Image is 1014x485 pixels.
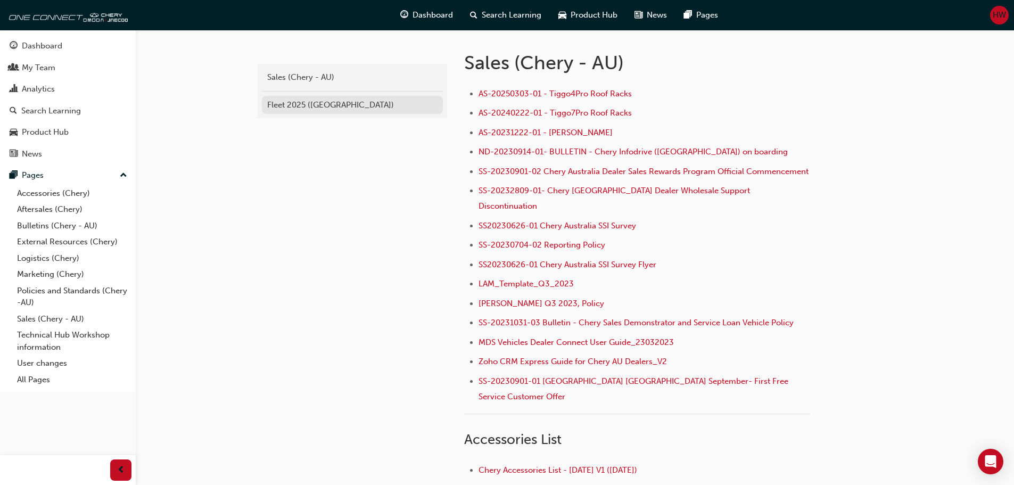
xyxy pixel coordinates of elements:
span: pages-icon [684,9,692,22]
a: Aftersales (Chery) [13,201,131,218]
div: Dashboard [22,40,62,52]
div: Product Hub [22,126,69,138]
a: User changes [13,355,131,372]
a: Bulletins (Chery - AU) [13,218,131,234]
span: prev-icon [117,464,125,477]
a: Search Learning [4,101,131,121]
span: Pages [696,9,718,21]
a: SS-20230901-02 Chery Australia Dealer Sales Rewards Program Official Commencement [479,167,809,176]
a: Chery Accessories List - [DATE] V1 ([DATE]) [479,465,637,475]
div: Pages [22,169,44,182]
div: Analytics [22,83,55,95]
span: guage-icon [10,42,18,51]
a: Dashboard [4,36,131,56]
span: people-icon [10,63,18,73]
div: Open Intercom Messenger [978,449,1003,474]
a: My Team [4,58,131,78]
button: Pages [4,166,131,185]
a: News [4,144,131,164]
span: pages-icon [10,171,18,180]
span: search-icon [10,106,17,116]
a: SS20230626-01 Chery Australia SSI Survey Flyer [479,260,656,269]
div: News [22,148,42,160]
a: AS-20250303-01 - Tiggo4Pro Roof Racks [479,89,632,98]
a: AS-20240222-01 - Tiggo7Pro Roof Racks [479,108,632,118]
span: search-icon [470,9,477,22]
a: LAM_Template_Q3_2023 [479,279,574,289]
a: guage-iconDashboard [392,4,461,26]
span: guage-icon [400,9,408,22]
a: Sales (Chery - AU) [13,311,131,327]
a: Analytics [4,79,131,99]
a: MDS Vehicles Dealer Connect User Guide_23032023 [479,338,674,347]
div: My Team [22,62,55,74]
a: SS-20230704-02 Reporting Policy [479,240,605,250]
a: Sales (Chery - AU) [262,68,443,87]
a: SS20230626-01 Chery Australia SSI Survey [479,221,636,231]
span: car-icon [10,128,18,137]
div: Fleet 2025 ([GEOGRAPHIC_DATA]) [267,99,438,111]
a: Technical Hub Workshop information [13,327,131,355]
a: All Pages [13,372,131,388]
a: Logistics (Chery) [13,250,131,267]
a: [PERSON_NAME] Q3 2023, Policy [479,299,604,308]
a: Fleet 2025 ([GEOGRAPHIC_DATA]) [262,96,443,114]
div: Search Learning [21,105,81,117]
a: search-iconSearch Learning [461,4,550,26]
span: car-icon [558,9,566,22]
span: Dashboard [413,9,453,21]
a: news-iconNews [626,4,675,26]
span: Accessories List [464,431,562,448]
a: SS-20231031-03 Bulletin - Chery Sales Demonstrator and Service Loan Vehicle Policy [479,318,794,327]
a: pages-iconPages [675,4,727,26]
a: Zoho CRM Express Guide for Chery AU Dealers_V2 [479,357,667,366]
span: Product Hub [571,9,617,21]
h1: Sales (Chery - AU) [464,51,813,75]
a: SS-20232809-01- Chery [GEOGRAPHIC_DATA] Dealer Wholesale Support Discontinuation [479,186,752,211]
span: Search Learning [482,9,541,21]
span: chart-icon [10,85,18,94]
span: News [647,9,667,21]
div: Sales (Chery - AU) [267,71,438,84]
a: AS-20231222-01 - [PERSON_NAME] [479,128,613,137]
a: Policies and Standards (Chery -AU) [13,283,131,311]
button: HW [990,6,1009,24]
a: Marketing (Chery) [13,266,131,283]
span: news-icon [10,150,18,159]
a: Product Hub [4,122,131,142]
span: up-icon [120,169,127,183]
span: HW [993,9,1006,21]
a: ND-20230914-01- BULLETIN - Chery Infodrive ([GEOGRAPHIC_DATA]) on boarding [479,147,788,157]
img: oneconnect [5,4,128,26]
a: External Resources (Chery) [13,234,131,250]
a: Accessories (Chery) [13,185,131,202]
button: DashboardMy TeamAnalyticsSearch LearningProduct HubNews [4,34,131,166]
a: SS-20230901-01 [GEOGRAPHIC_DATA] [GEOGRAPHIC_DATA] September- First Free Service Customer Offer [479,376,790,401]
span: news-icon [634,9,642,22]
a: car-iconProduct Hub [550,4,626,26]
